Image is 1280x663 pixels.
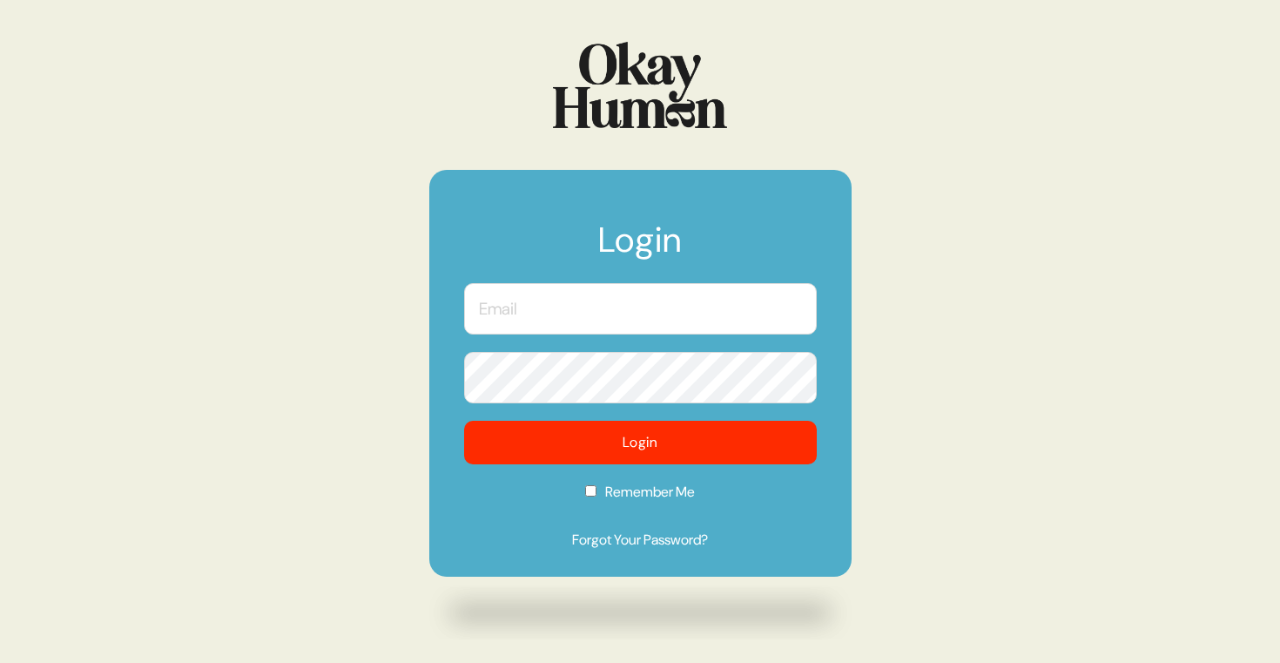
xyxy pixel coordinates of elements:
a: Forgot Your Password? [464,530,817,551]
input: Remember Me [585,485,596,497]
h1: Login [464,222,817,274]
button: Login [464,421,817,464]
label: Remember Me [464,482,817,514]
input: Email [464,283,817,335]
img: Drop shadow [429,585,852,640]
img: Logo [553,42,727,128]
